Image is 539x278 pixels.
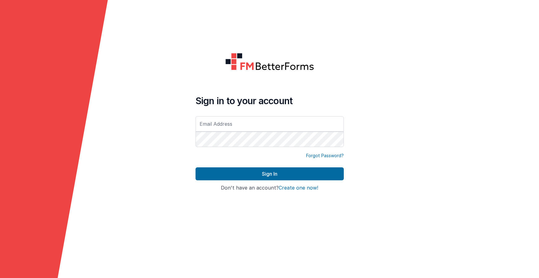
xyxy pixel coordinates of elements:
a: Forgot Password? [306,153,344,159]
h4: Sign in to your account [196,95,344,106]
h4: Don't have an account? [196,185,344,191]
button: Sign In [196,167,344,180]
keeper-lock: Open Keeper Popup [333,127,340,134]
input: Email Address [196,116,344,132]
button: Create one now! [279,185,318,191]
